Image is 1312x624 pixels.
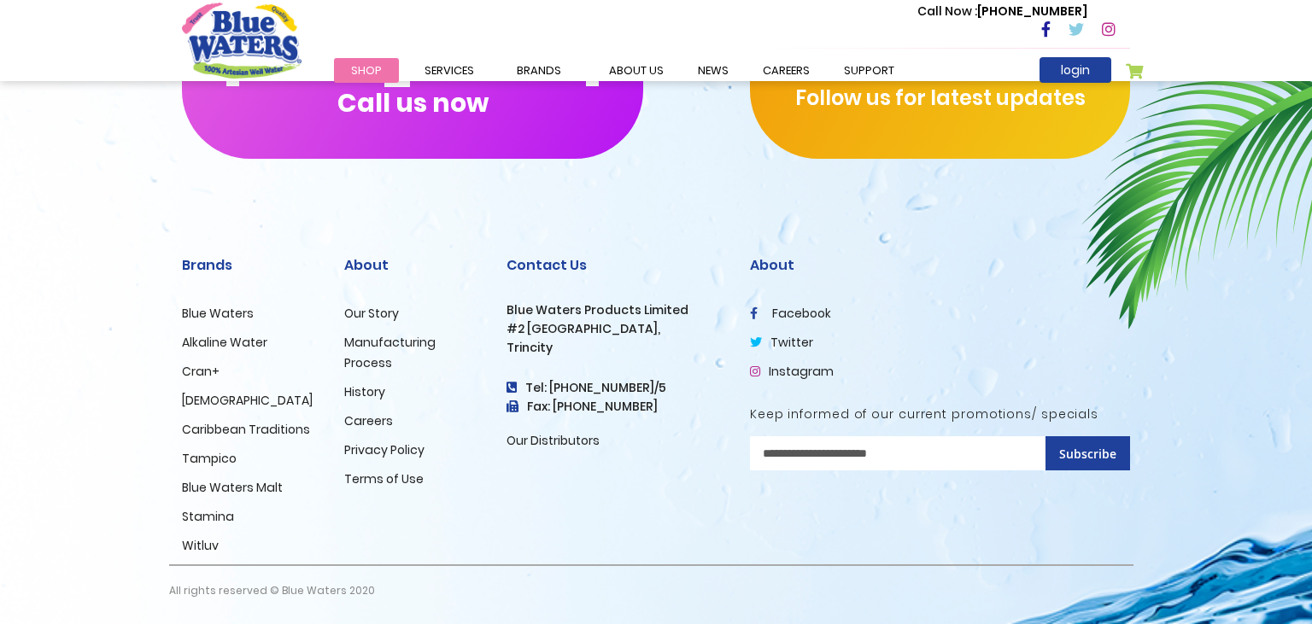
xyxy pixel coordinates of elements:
[750,257,1130,273] h2: About
[182,3,302,78] a: store logo
[750,363,834,380] a: Instagram
[917,3,1087,20] p: [PHONE_NUMBER]
[182,363,220,380] a: Cran+
[507,432,600,449] a: Our Distributors
[1059,446,1116,462] span: Subscribe
[182,508,234,525] a: Stamina
[750,407,1130,422] h5: Keep informed of our current promotions/ specials
[182,257,319,273] h2: Brands
[344,334,436,371] a: Manufacturing Process
[182,5,643,159] button: [PHONE_NUMBER]Call us now
[507,322,724,336] h3: #2 [GEOGRAPHIC_DATA],
[169,566,375,615] p: All rights reserved © Blue Waters 2020
[827,58,911,83] a: support
[507,257,724,273] h2: Contact Us
[344,305,399,322] a: Our Story
[750,305,831,322] a: facebook
[517,62,561,79] span: Brands
[592,58,681,83] a: about us
[344,257,481,273] h2: About
[1045,436,1130,470] button: Subscribe
[344,412,393,429] a: Careers
[182,305,254,322] a: Blue Waters
[1040,57,1111,83] a: login
[344,383,385,400] a: History
[182,392,313,409] a: [DEMOGRAPHIC_DATA]
[182,537,219,554] a: Witluv
[351,62,382,79] span: Shop
[182,479,283,496] a: Blue Waters Malt
[746,58,827,83] a: careers
[182,421,310,438] a: Caribbean Traditions
[750,334,813,351] a: twitter
[507,399,724,414] h3: Fax: [PHONE_NUMBER]
[344,470,424,487] a: Terms of Use
[344,441,425,458] a: Privacy Policy
[182,450,237,467] a: Tampico
[681,58,746,83] a: News
[750,83,1130,114] p: Follow us for latest updates
[507,303,724,318] h3: Blue Waters Products Limited
[507,341,724,355] h3: Trincity
[507,381,724,395] h4: Tel: [PHONE_NUMBER]/5
[337,98,489,108] span: Call us now
[917,3,977,20] span: Call Now :
[425,62,474,79] span: Services
[182,334,267,351] a: Alkaline Water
